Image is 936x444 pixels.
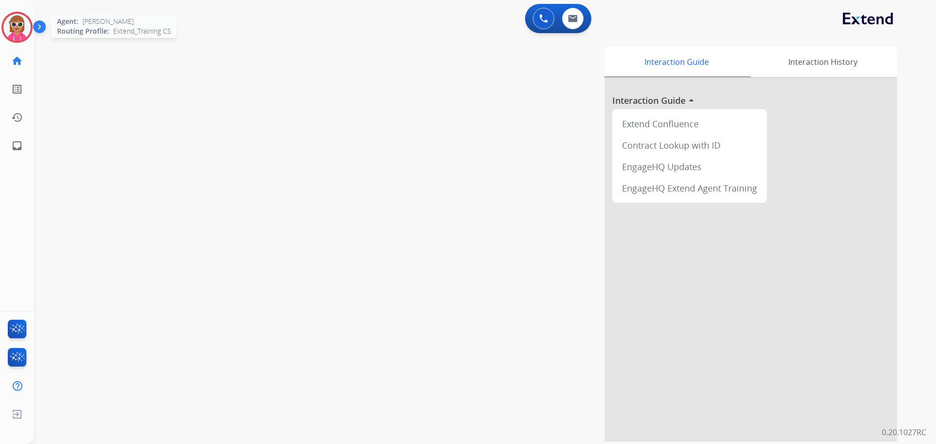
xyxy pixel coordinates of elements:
[11,140,23,152] mat-icon: inbox
[616,177,763,199] div: EngageHQ Extend Agent Training
[3,14,31,41] img: avatar
[616,156,763,177] div: EngageHQ Updates
[748,47,897,77] div: Interaction History
[604,47,748,77] div: Interaction Guide
[57,26,109,36] span: Routing Profile:
[113,26,171,36] span: Extend_Training CS
[82,17,134,26] span: [PERSON_NAME]
[11,83,23,95] mat-icon: list_alt
[57,17,78,26] span: Agent:
[11,55,23,67] mat-icon: home
[11,112,23,123] mat-icon: history
[882,426,926,438] p: 0.20.1027RC
[616,135,763,156] div: Contract Lookup with ID
[616,113,763,135] div: Extend Confluence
